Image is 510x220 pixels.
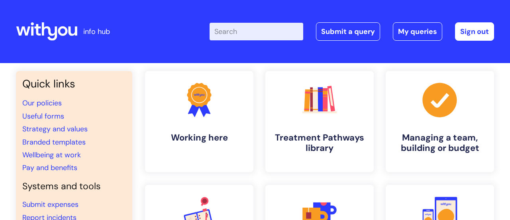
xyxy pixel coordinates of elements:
input: Search [210,23,303,40]
a: Managing a team, building or budget [386,71,494,172]
a: Submit a query [316,22,380,41]
div: | - [210,22,494,41]
a: Strategy and values [22,124,88,134]
a: Pay and benefits [22,163,77,172]
p: info hub [83,25,110,38]
a: Wellbeing at work [22,150,81,160]
a: Our policies [22,98,62,108]
h4: Working here [151,133,247,143]
h4: Treatment Pathways library [272,133,367,154]
a: Treatment Pathways library [265,71,374,172]
a: Working here [145,71,253,172]
h4: Managing a team, building or budget [392,133,488,154]
h4: Systems and tools [22,181,126,192]
a: My queries [393,22,442,41]
a: Branded templates [22,137,86,147]
a: Useful forms [22,111,64,121]
h3: Quick links [22,77,126,90]
a: Sign out [455,22,494,41]
a: Submit expenses [22,200,78,209]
